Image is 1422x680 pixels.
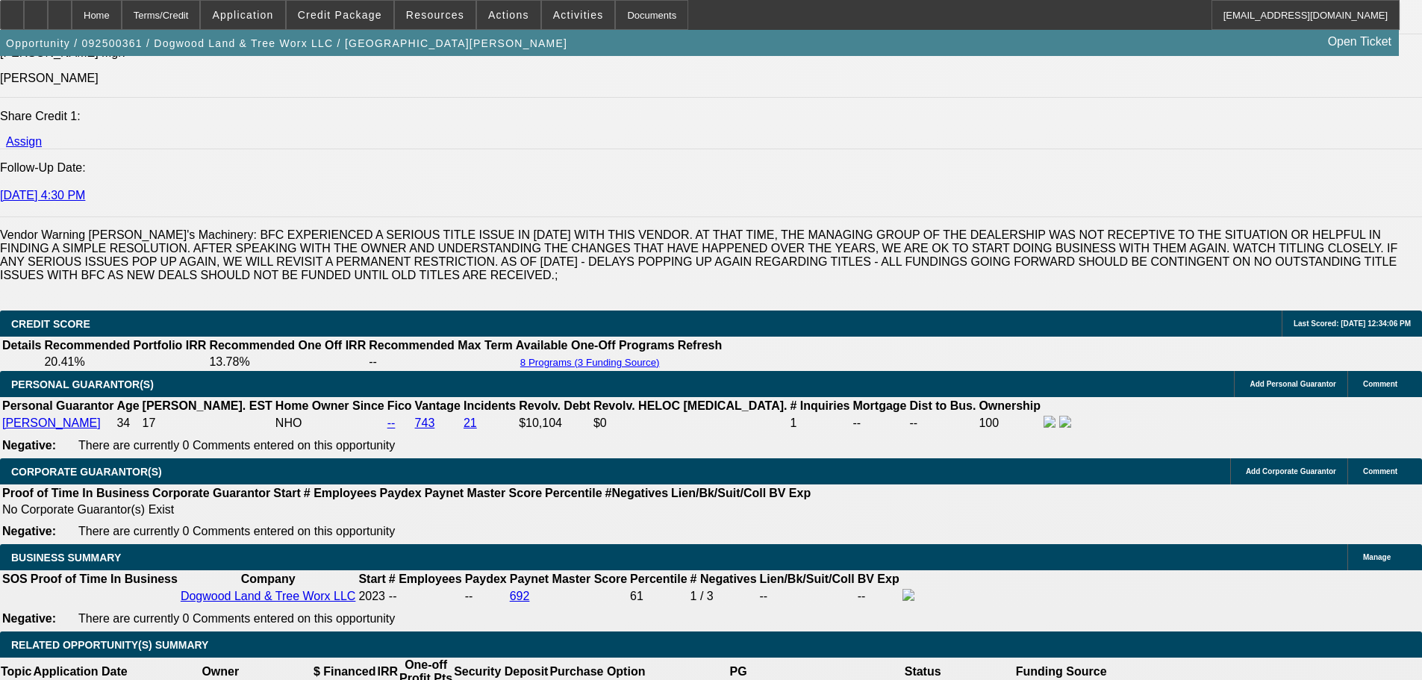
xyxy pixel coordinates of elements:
span: Opportunity / 092500361 / Dogwood Land & Tree Worx LLC / [GEOGRAPHIC_DATA][PERSON_NAME] [6,37,567,49]
b: BV Exp [858,573,899,585]
span: There are currently 0 Comments entered on this opportunity [78,439,395,452]
img: facebook-icon.png [1044,416,1055,428]
span: PERSONAL GUARANTOR(S) [11,378,154,390]
td: -- [368,355,514,369]
b: #Negatives [605,487,669,499]
b: Revolv. Debt [519,399,590,412]
th: Details [1,338,42,353]
td: 20.41% [43,355,207,369]
span: Comment [1363,467,1397,475]
a: Dogwood Land & Tree Worx LLC [181,590,356,602]
th: Available One-Off Programs [515,338,676,353]
a: 692 [510,590,530,602]
b: Paynet Master Score [510,573,627,585]
span: BUSINESS SUMMARY [11,552,121,564]
td: $0 [593,415,788,431]
b: Percentile [545,487,602,499]
b: Revolv. HELOC [MEDICAL_DATA]. [593,399,788,412]
b: Corporate Guarantor [152,487,270,499]
b: Negative: [2,525,56,537]
span: Resources [406,9,464,21]
b: Company [241,573,296,585]
span: Add Personal Guarantor [1250,380,1336,388]
span: Application [212,9,273,21]
td: 100 [978,415,1041,431]
td: 1 [789,415,850,431]
td: -- [759,588,855,605]
th: Recommended One Off IRR [208,338,367,353]
td: 2023 [358,588,386,605]
button: Resources [395,1,475,29]
span: Add Corporate Guarantor [1246,467,1336,475]
b: Fico [387,399,412,412]
b: Paydex [380,487,422,499]
td: -- [909,415,977,431]
b: Home Owner Since [275,399,384,412]
b: # Inquiries [790,399,849,412]
th: Recommended Max Term [368,338,514,353]
span: Credit Package [298,9,382,21]
b: Start [273,487,300,499]
td: -- [852,415,908,431]
b: Lien/Bk/Suit/Coll [671,487,766,499]
span: Actions [488,9,529,21]
span: There are currently 0 Comments entered on this opportunity [78,612,395,625]
b: Percentile [630,573,687,585]
span: Comment [1363,380,1397,388]
th: Recommended Portfolio IRR [43,338,207,353]
span: RELATED OPPORTUNITY(S) SUMMARY [11,639,208,651]
td: No Corporate Guarantor(s) Exist [1,502,817,517]
button: Application [201,1,284,29]
th: Proof of Time In Business [30,572,178,587]
b: Lien/Bk/Suit/Coll [760,573,855,585]
td: 17 [142,415,273,431]
button: Credit Package [287,1,393,29]
b: BV Exp [769,487,811,499]
b: Start [358,573,385,585]
button: Activities [542,1,615,29]
b: [PERSON_NAME]. EST [143,399,272,412]
a: -- [387,417,396,429]
b: Mortgage [853,399,907,412]
a: 21 [464,417,477,429]
div: 1 / 3 [690,590,757,603]
b: Age [116,399,139,412]
a: 743 [415,417,435,429]
img: linkedin-icon.png [1059,416,1071,428]
button: 8 Programs (3 Funding Source) [516,356,664,369]
b: Ownership [979,399,1041,412]
button: Actions [477,1,540,29]
b: Paydex [465,573,507,585]
a: [PERSON_NAME] [2,417,101,429]
th: Refresh [677,338,723,353]
td: NHO [275,415,385,431]
td: 34 [116,415,140,431]
td: 13.78% [208,355,367,369]
b: # Negatives [690,573,757,585]
span: Last Scored: [DATE] 12:34:06 PM [1294,319,1411,328]
span: There are currently 0 Comments entered on this opportunity [78,525,395,537]
a: Open Ticket [1322,29,1397,54]
b: Dist to Bus. [910,399,976,412]
a: Assign [6,135,42,148]
td: -- [464,588,508,605]
b: Negative: [2,439,56,452]
span: CREDIT SCORE [11,318,90,330]
img: facebook-icon.png [902,589,914,601]
div: 61 [630,590,687,603]
span: CORPORATE GUARANTOR(S) [11,466,162,478]
td: -- [857,588,900,605]
th: Proof of Time In Business [1,486,150,501]
b: Paynet Master Score [425,487,542,499]
b: Incidents [464,399,516,412]
span: Manage [1363,553,1391,561]
b: Vantage [415,399,461,412]
b: # Employees [389,573,462,585]
th: SOS [1,572,28,587]
span: -- [389,590,397,602]
span: Activities [553,9,604,21]
b: # Employees [304,487,377,499]
b: Personal Guarantor [2,399,113,412]
b: Negative: [2,612,56,625]
td: $10,104 [518,415,591,431]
